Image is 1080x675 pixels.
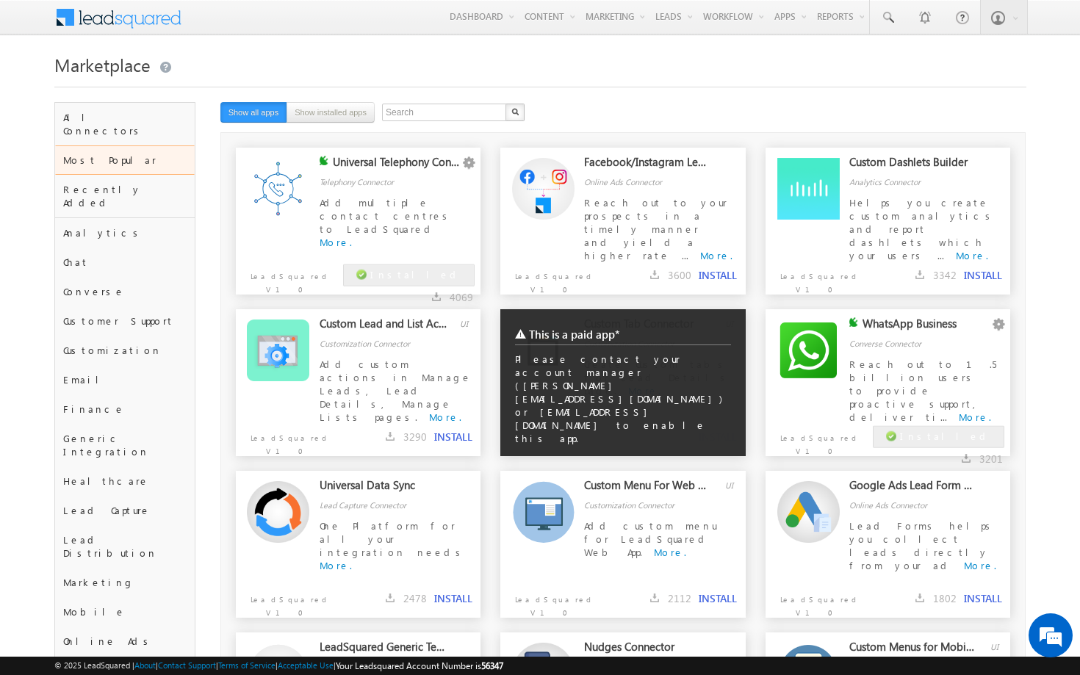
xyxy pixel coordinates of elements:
p: LeadSquared V1.0 [236,424,334,458]
span: 3342 [933,268,957,282]
div: LeadSquared Generic Telephony Connector [320,640,447,660]
p: LeadSquared V1.0 [766,424,864,458]
img: downloads [650,270,659,279]
img: Alternate Logo [247,481,309,544]
span: Installed [900,430,991,442]
div: WhatsApp Business [863,317,990,337]
span: Add custom actions in Manage Leads, Lead Details, Manage Lists pages. [320,358,472,423]
div: Most Popular [55,145,195,175]
img: downloads [915,593,924,602]
img: Search [511,108,519,115]
span: 56347 [481,660,503,671]
div: Converse [55,277,195,306]
img: Alternate Logo [777,481,840,544]
div: Email [55,365,195,394]
div: Nudges Connector [584,640,712,660]
img: downloads [915,270,924,279]
div: Google Ads Lead Form Connector [849,478,977,499]
button: Show installed apps [287,102,375,123]
div: All Connectors [55,103,195,145]
img: downloads [432,292,441,301]
div: Analytics [55,218,195,248]
span: 2478 [403,591,427,605]
p: LeadSquared V1.0 [766,262,864,296]
a: More. [700,249,732,261]
a: About [134,660,156,670]
img: checking status [849,317,859,327]
img: checking status [320,156,329,165]
a: Contact Support [158,660,216,670]
img: Alternate Logo [512,158,575,220]
img: Alternate Logo [247,158,309,220]
a: More. [964,559,996,571]
img: Alternate Logo [777,158,840,220]
div: This is a paid app* [515,324,731,345]
span: 3201 [979,452,1003,466]
button: INSTALL [434,430,472,444]
span: Marketplace [54,53,151,76]
button: INSTALL [434,592,472,605]
a: Acceptable Use [278,660,334,670]
img: downloads [386,593,395,602]
img: downloads [386,432,395,441]
img: Alternate Logo [247,320,309,382]
img: downloads [962,454,971,463]
div: Custom Menu For Web App [584,478,712,499]
span: Add multiple contact centres to LeadSquared [320,196,453,235]
a: More. [959,411,991,423]
span: Your Leadsquared Account Number is [336,660,503,671]
div: Custom Menus for Mobile App [849,640,977,660]
p: LeadSquared V1.0 [236,262,334,296]
div: Customer Support [55,306,195,336]
a: More. [429,411,461,423]
a: More. [654,546,686,558]
span: One Platform for all your integration needs [320,519,466,558]
div: Please contact your account manager ([PERSON_NAME][EMAIL_ADDRESS][DOMAIN_NAME]) or [EMAIL_ADDRESS... [500,309,746,499]
img: Alternate Logo [777,320,840,382]
div: Universal Telephony Connector [333,155,461,176]
div: Custom Dashlets Builder [849,155,977,176]
div: Mobile [55,597,195,627]
span: 2112 [668,591,691,605]
button: INSTALL [964,269,1002,282]
div: Finance [55,394,195,424]
div: Lead Capture [55,496,195,525]
div: Online Ads [55,627,195,656]
a: Terms of Service [218,660,276,670]
button: INSTALL [964,592,1002,605]
span: 4069 [450,290,473,304]
div: Recently Added [55,175,195,217]
p: LeadSquared V1.0 [500,262,599,296]
div: Universal Data Sync [320,478,447,499]
div: Customization [55,336,195,365]
span: Reach out to your prospects in a timely manner and yield a higher rate ... [584,196,727,261]
a: More. [320,559,352,571]
span: 3600 [668,268,691,282]
span: 3290 [403,430,427,444]
div: Lead Distribution [55,525,195,568]
p: LeadSquared V1.0 [236,585,334,619]
img: Alternate Logo [512,481,575,543]
a: More. [956,249,988,261]
button: Show all apps [220,102,287,123]
div: Healthcare [55,466,195,496]
img: downloads [650,593,659,602]
span: © 2025 LeadSquared | | | | | [54,659,503,673]
span: Helps you create custom analytics and report dashlets which your users ... [849,196,996,261]
button: INSTALL [699,592,737,605]
div: Generic Integration [55,424,195,466]
span: Add custom menu for LeadSquared Web App. [584,519,716,558]
div: Facebook/Instagram Lead Ads [584,155,712,176]
p: LeadSquared V1.0 [500,585,599,619]
button: INSTALL [699,269,737,282]
p: LeadSquared V1.0 [766,585,864,619]
span: Reach out to 1.5 billion users to provide proactive support, deliver ti... [849,358,996,423]
div: Marketing [55,568,195,597]
span: 1802 [933,591,957,605]
span: Installed [370,268,461,281]
div: Custom Lead and List Actions [320,317,447,337]
a: More. [320,236,352,248]
span: Lead Forms helps you collect leads directly from your ad [849,519,996,571]
div: Chat [55,248,195,277]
